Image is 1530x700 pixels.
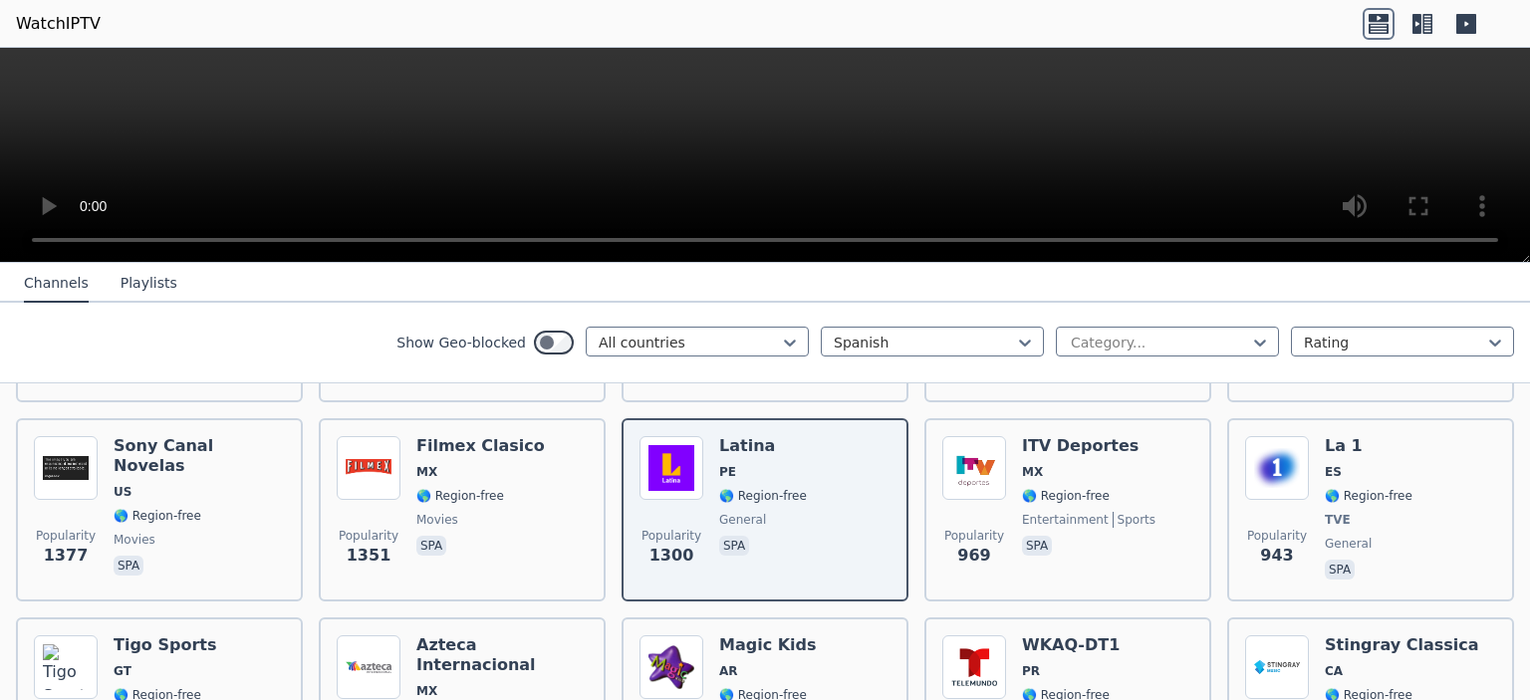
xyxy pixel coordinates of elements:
span: movies [114,532,155,548]
span: general [1325,536,1372,552]
a: WatchIPTV [16,12,101,36]
span: sports [1113,512,1155,528]
span: 🌎 Region-free [719,488,807,504]
h6: Sony Canal Novelas [114,436,285,476]
h6: Magic Kids [719,635,817,655]
h6: Stingray Classica [1325,635,1479,655]
span: Popularity [339,528,398,544]
img: ITV Deportes [942,436,1006,500]
img: Sony Canal Novelas [34,436,98,500]
h6: Filmex Clasico [416,436,545,456]
span: Popularity [1247,528,1307,544]
span: 🌎 Region-free [1325,488,1412,504]
span: general [719,512,766,528]
p: spa [719,536,749,556]
span: Popularity [36,528,96,544]
h6: ITV Deportes [1022,436,1155,456]
p: spa [1325,560,1355,580]
img: Filmex Clasico [337,436,400,500]
img: La 1 [1245,436,1309,500]
span: 🌎 Region-free [416,488,504,504]
h6: Azteca Internacional [416,635,588,675]
span: ES [1325,464,1342,480]
h6: Latina [719,436,807,456]
span: 969 [957,544,990,568]
img: Tigo Sports [34,635,98,699]
span: 1351 [347,544,391,568]
p: spa [114,556,143,576]
span: MX [416,464,437,480]
span: Popularity [641,528,701,544]
span: CA [1325,663,1343,679]
span: PR [1022,663,1040,679]
span: 🌎 Region-free [1022,488,1110,504]
span: entertainment [1022,512,1109,528]
img: Latina [639,436,703,500]
button: Channels [24,265,89,303]
span: 🌎 Region-free [114,508,201,524]
span: Popularity [944,528,1004,544]
img: WKAQ-DT1 [942,635,1006,699]
label: Show Geo-blocked [396,333,526,352]
span: PE [719,464,736,480]
span: MX [1022,464,1043,480]
img: Azteca Internacional [337,635,400,699]
button: Playlists [121,265,177,303]
h6: Tigo Sports [114,635,216,655]
img: Stingray Classica [1245,635,1309,699]
span: GT [114,663,131,679]
p: spa [416,536,446,556]
span: movies [416,512,458,528]
span: 943 [1260,544,1293,568]
p: spa [1022,536,1052,556]
span: 1377 [44,544,89,568]
span: MX [416,683,437,699]
span: US [114,484,131,500]
span: TVE [1325,512,1351,528]
span: AR [719,663,738,679]
h6: La 1 [1325,436,1412,456]
img: Magic Kids [639,635,703,699]
span: 1300 [649,544,694,568]
h6: WKAQ-DT1 [1022,635,1120,655]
